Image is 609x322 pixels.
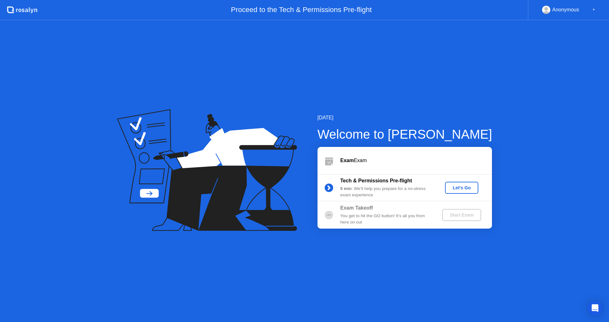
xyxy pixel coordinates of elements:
button: Start Exam [442,209,481,221]
div: : We’ll help you prepare for a no-stress exam experience [340,186,432,199]
div: ▼ [592,6,595,14]
div: [DATE] [318,114,492,122]
div: You get to hit the GO button! It’s all you from here on out [340,213,432,226]
div: Anonymous [552,6,579,14]
b: 5 min [340,186,352,191]
button: Let's Go [445,182,478,194]
div: Welcome to [PERSON_NAME] [318,125,492,144]
div: Open Intercom Messenger [587,300,603,316]
b: Exam [340,158,354,163]
div: Let's Go [448,185,476,190]
div: Start Exam [445,212,479,218]
div: Exam [340,157,492,164]
b: Tech & Permissions Pre-flight [340,178,412,183]
b: Exam Takeoff [340,205,373,211]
